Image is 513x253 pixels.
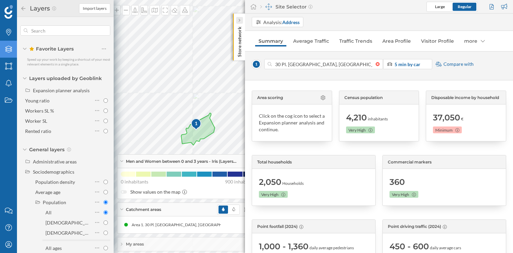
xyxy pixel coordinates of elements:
[103,246,108,250] input: All ages
[344,95,383,101] span: Census population
[43,199,66,205] div: Population
[29,146,64,153] span: General layers
[290,36,332,46] a: Average Traffic
[45,209,91,216] div: All
[389,241,429,252] span: 450 - 600
[431,95,499,101] span: Disposable income by household
[45,219,91,226] div: [DEMOGRAPHIC_DATA]
[25,118,47,124] div: Worker SL
[259,241,308,252] span: 1,000 - 1,360
[461,116,463,122] span: €
[336,36,376,46] a: Traffic Trends
[103,220,108,225] input: [DEMOGRAPHIC_DATA]
[83,5,107,12] span: Import layers
[45,229,91,236] div: [DEMOGRAPHIC_DATA]
[259,177,281,188] span: 2,050
[103,210,108,215] input: All
[29,75,102,82] span: Layers uploaded by Geoblink
[265,3,272,10] img: dashboards-manager.svg
[33,169,74,175] div: Sociodemographics
[435,4,445,9] span: Large
[346,112,367,123] span: 4,210
[25,98,50,103] div: Young ratio
[252,60,261,69] span: 1
[395,61,420,67] strong: 5 min by car
[191,118,201,130] div: 1
[260,3,312,10] div: Site Selector
[35,179,75,185] div: Population density
[418,36,457,46] a: Visitor Profile
[25,128,51,134] div: Rented ratio
[103,119,108,123] input: Worker SL
[225,178,258,185] span: 900 inhabitants
[33,87,90,93] div: Expansion planner analysis
[191,118,202,131] img: pois-map-marker.svg
[236,24,243,57] p: Store network
[191,120,202,127] div: 1
[126,207,161,213] span: Catchment areas
[126,241,144,247] span: My areas
[103,129,108,133] input: Rented ratio
[103,98,108,103] input: Young ratio
[261,192,279,198] span: Very High
[379,36,414,46] a: Area Profile
[282,19,300,25] strong: Address
[263,19,300,26] div: Analysis:
[14,5,39,11] span: Support
[388,159,432,165] span: Commercial markers
[255,36,286,46] a: Summary
[309,245,354,251] span: daily average pedestrians
[121,189,258,195] label: Show values on the map
[103,109,108,113] input: Workers SL %
[45,245,62,251] div: All ages
[25,108,54,114] div: Workers SL %
[433,112,460,123] span: 37,050
[368,116,388,122] span: inhabitants
[126,158,236,164] span: Men and Women between 0 and 3 years - Iris (Layers…
[348,127,366,133] span: Very High
[257,95,283,101] span: Area scoring
[27,57,110,66] span: Speed up your work by keeping a shortcut of your most relevant elements in a single place.
[33,159,77,164] div: Administrative areas
[389,177,405,188] span: 360
[26,3,52,14] h2: Layers
[103,231,108,235] input: [DEMOGRAPHIC_DATA]
[121,178,148,185] span: 0 inhabitants
[29,45,74,52] span: Favorite Layers
[461,36,488,46] div: more
[435,127,453,133] span: Minimum
[259,113,325,133] div: Click on the cog icon to select a Expansion planner analysis and continue.
[458,4,472,9] span: Regular
[430,245,461,251] span: daily average cars
[35,189,60,195] div: Average age
[257,159,292,165] span: Total households
[443,61,474,67] span: Compare with
[282,180,304,187] span: Households
[103,190,108,194] input: Average age
[392,192,409,198] span: Very High
[388,223,441,230] span: Point driving traffic (2024)
[103,180,108,184] input: Population density
[4,5,13,19] img: Geoblink Logo
[257,223,298,230] span: Point footfall (2024)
